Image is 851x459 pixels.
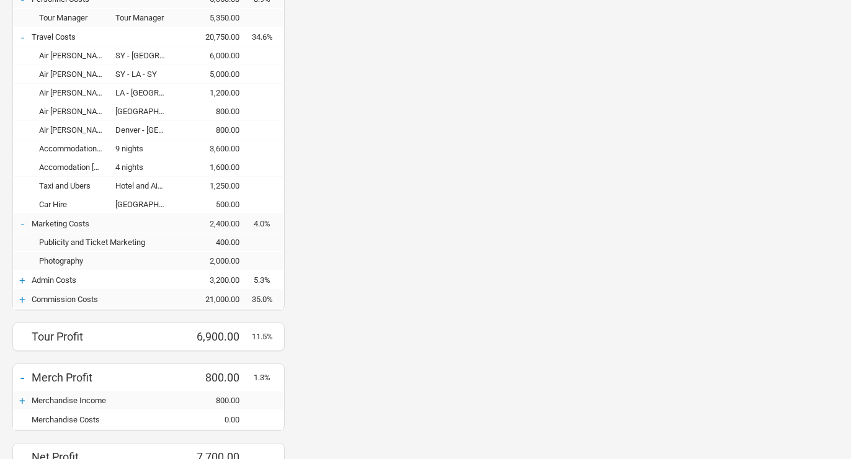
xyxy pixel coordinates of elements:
div: + [13,293,32,306]
div: Car Hire [32,200,115,209]
div: Miami - Denver [115,107,177,116]
div: 1,600.00 [177,163,252,172]
div: Tour Profit [32,330,177,343]
div: 800.00 [177,396,252,405]
div: Accommodation Hayden Luby [32,144,115,153]
div: 6,000.00 [177,51,252,60]
div: Air Fares Hayden Luby International [32,69,115,79]
div: Commission Costs [32,295,177,304]
div: 5,000.00 [177,69,252,79]
div: Air Fares Hayden Luby and Tour Manager [32,88,115,97]
div: 2,000.00 [177,256,252,265]
div: Photography [32,256,177,265]
div: + [13,274,32,287]
div: - [13,31,32,43]
div: Merchandise Income [32,396,177,405]
div: 3,200.00 [177,275,252,285]
div: 0.00 [177,415,252,424]
div: 1,200.00 [177,88,252,97]
div: 4.0% [252,219,283,228]
div: 5.3% [252,275,283,285]
div: 5,350.00 [177,13,252,22]
div: 800.00 [177,371,252,384]
div: SY - Dallas - SY [115,51,177,60]
div: Accomodation Chris Lien [32,163,115,172]
div: 20,750.00 [177,32,252,42]
div: 500.00 [177,200,252,209]
div: 400.00 [177,238,252,247]
div: Denver - LA [115,125,177,135]
div: 800.00 [177,107,252,116]
div: 11.5% [252,332,283,341]
div: 800.00 [177,125,252,135]
div: Air Fares Hayden Luby and Tour Manager [32,125,115,135]
div: 1,250.00 [177,181,252,190]
div: Tour Manager [32,13,115,22]
div: + [13,394,32,407]
div: Marketing Costs [32,219,177,228]
div: SY - LA - SY [115,69,177,79]
div: - [13,218,32,230]
div: Travel Costs [32,32,177,42]
div: Tour Manager [115,13,177,22]
div: 35.0% [252,295,283,304]
div: 2,400.00 [177,219,252,228]
div: 21,000.00 [177,295,252,304]
div: 4 nights [115,163,177,172]
div: Merchandise Costs [32,415,177,424]
div: Air Fares Hayden Luby and Tour Manager [32,107,115,116]
div: 6,900.00 [177,330,252,343]
div: Merch Profit [32,371,177,384]
div: Publicity and Ticket Marketing [32,238,177,247]
div: Taxi and Ubers [32,181,115,190]
div: 1.3% [252,373,283,382]
div: Hotel and Airport Transfers [115,181,177,190]
div: 9 nights [115,144,177,153]
div: 3,600.00 [177,144,252,153]
div: Air Fares Hayden Luby International [32,51,115,60]
div: 34.6% [252,32,283,42]
div: Jacksonville - Miami [115,200,177,209]
div: Admin Costs [32,275,177,285]
div: - [13,369,32,386]
div: LA - Jacksonville [115,88,177,97]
